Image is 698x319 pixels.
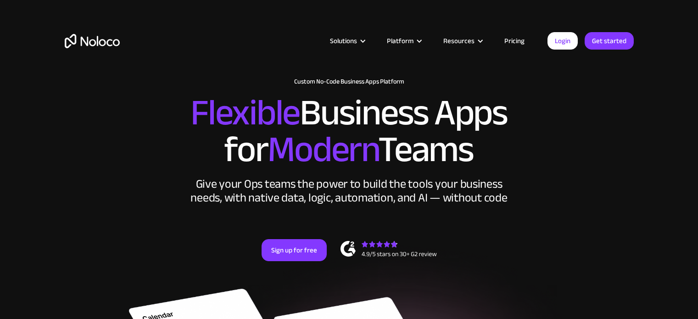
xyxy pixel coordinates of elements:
[330,35,357,47] div: Solutions
[268,115,378,184] span: Modern
[585,32,634,50] a: Get started
[189,177,510,205] div: Give your Ops teams the power to build the tools your business needs, with native data, logic, au...
[547,32,578,50] a: Login
[262,239,327,261] a: Sign up for free
[190,78,300,147] span: Flexible
[375,35,432,47] div: Platform
[493,35,536,47] a: Pricing
[432,35,493,47] div: Resources
[65,34,120,48] a: home
[443,35,475,47] div: Resources
[318,35,375,47] div: Solutions
[65,95,634,168] h2: Business Apps for Teams
[387,35,413,47] div: Platform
